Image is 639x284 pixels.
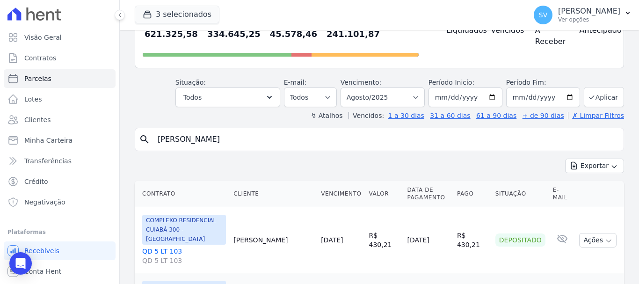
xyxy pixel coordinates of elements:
td: [PERSON_NAME] [230,207,317,273]
p: Ver opções [558,16,620,23]
label: Vencidos: [349,112,384,119]
td: R$ 430,21 [365,207,404,273]
span: Conta Hent [24,267,61,276]
label: ↯ Atalhos [311,112,342,119]
button: 3 selecionados [135,6,219,23]
button: Todos [175,87,280,107]
label: Período Fim: [506,78,580,87]
a: Minha Carteira [4,131,116,150]
a: 31 a 60 dias [430,112,470,119]
label: Período Inicío: [428,79,474,86]
span: Parcelas [24,74,51,83]
a: Visão Geral [4,28,116,47]
a: Lotes [4,90,116,109]
label: Vencimento: [341,79,381,86]
a: Negativação [4,193,116,211]
div: Depositado [495,233,545,247]
button: SV [PERSON_NAME] Ver opções [526,2,639,28]
a: QD 5 LT 103QD 5 LT 103 [142,247,226,265]
span: Transferências [24,156,72,166]
th: Contrato [135,181,230,207]
span: SV [539,12,547,18]
a: Crédito [4,172,116,191]
label: E-mail: [284,79,307,86]
button: Aplicar [584,87,624,107]
span: Visão Geral [24,33,62,42]
h4: Liquidados [447,25,476,36]
span: Crédito [24,177,48,186]
i: search [139,134,150,145]
th: Pago [453,181,492,207]
div: Plataformas [7,226,112,238]
a: Recebíveis [4,241,116,260]
td: R$ 430,21 [453,207,492,273]
span: Lotes [24,95,42,104]
a: + de 90 dias [523,112,564,119]
th: Situação [492,181,549,207]
div: Open Intercom Messenger [9,252,32,275]
th: Cliente [230,181,317,207]
td: [DATE] [403,207,453,273]
span: Contratos [24,53,56,63]
h4: Antecipado [579,25,609,36]
th: Data de Pagamento [403,181,453,207]
p: [PERSON_NAME] [558,7,620,16]
a: 1 a 30 dias [388,112,424,119]
a: ✗ Limpar Filtros [568,112,624,119]
th: Vencimento [317,181,365,207]
span: Recebíveis [24,246,59,255]
span: Todos [183,92,202,103]
button: Ações [579,233,617,248]
label: Situação: [175,79,206,86]
a: Conta Hent [4,262,116,281]
a: 61 a 90 dias [476,112,516,119]
a: Parcelas [4,69,116,88]
span: Clientes [24,115,51,124]
a: Clientes [4,110,116,129]
a: [DATE] [321,236,343,244]
a: Contratos [4,49,116,67]
th: Valor [365,181,404,207]
button: Exportar [565,159,624,173]
span: Negativação [24,197,65,207]
a: Transferências [4,152,116,170]
h4: A Receber [535,25,565,47]
span: Minha Carteira [24,136,73,145]
input: Buscar por nome do lote ou do cliente [152,130,620,149]
th: E-mail [549,181,576,207]
h4: Vencidos [491,25,520,36]
span: QD 5 LT 103 [142,256,226,265]
span: COMPLEXO RESIDENCIAL CUIABÁ 300 - [GEOGRAPHIC_DATA] [142,215,226,245]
